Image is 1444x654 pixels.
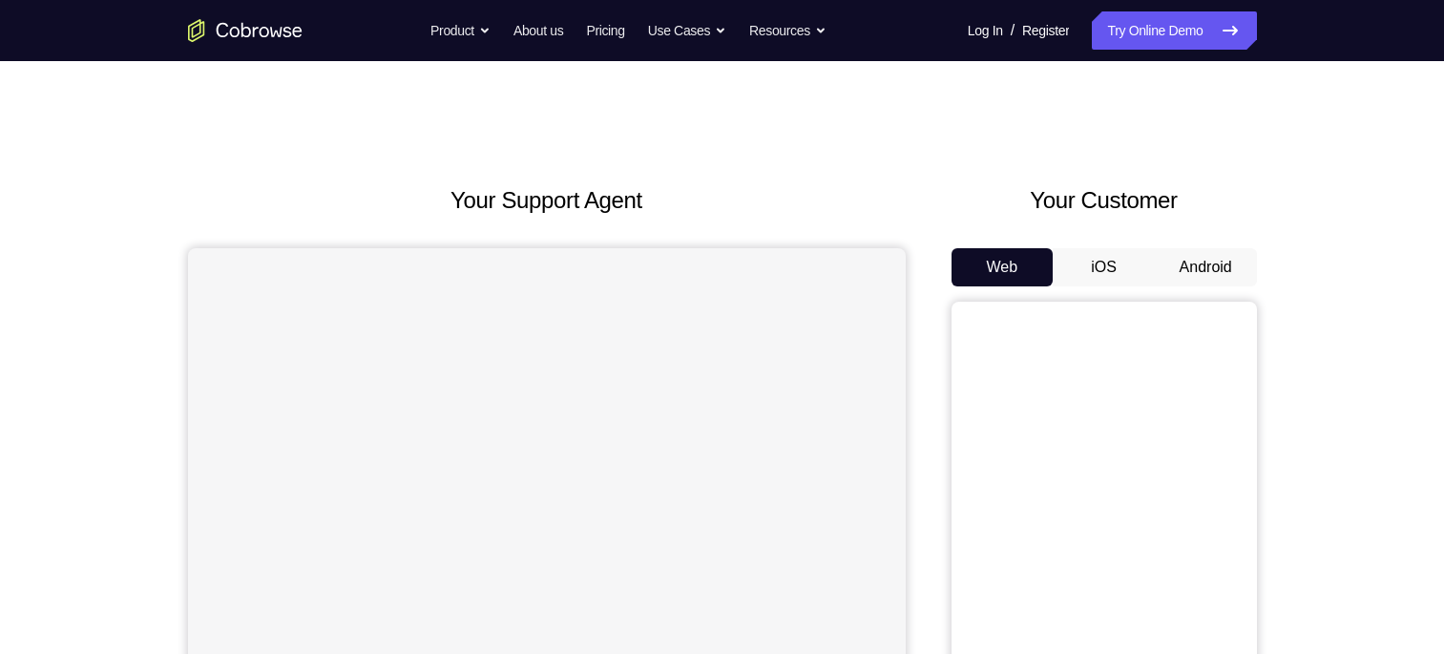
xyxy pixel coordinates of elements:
a: About us [513,11,563,50]
button: Resources [749,11,827,50]
a: Try Online Demo [1092,11,1256,50]
button: Web [952,248,1054,286]
h2: Your Support Agent [188,183,906,218]
button: iOS [1053,248,1155,286]
button: Product [430,11,491,50]
span: / [1011,19,1015,42]
a: Go to the home page [188,19,303,42]
a: Register [1022,11,1069,50]
h2: Your Customer [952,183,1257,218]
a: Pricing [586,11,624,50]
button: Use Cases [648,11,726,50]
a: Log In [968,11,1003,50]
button: Android [1155,248,1257,286]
